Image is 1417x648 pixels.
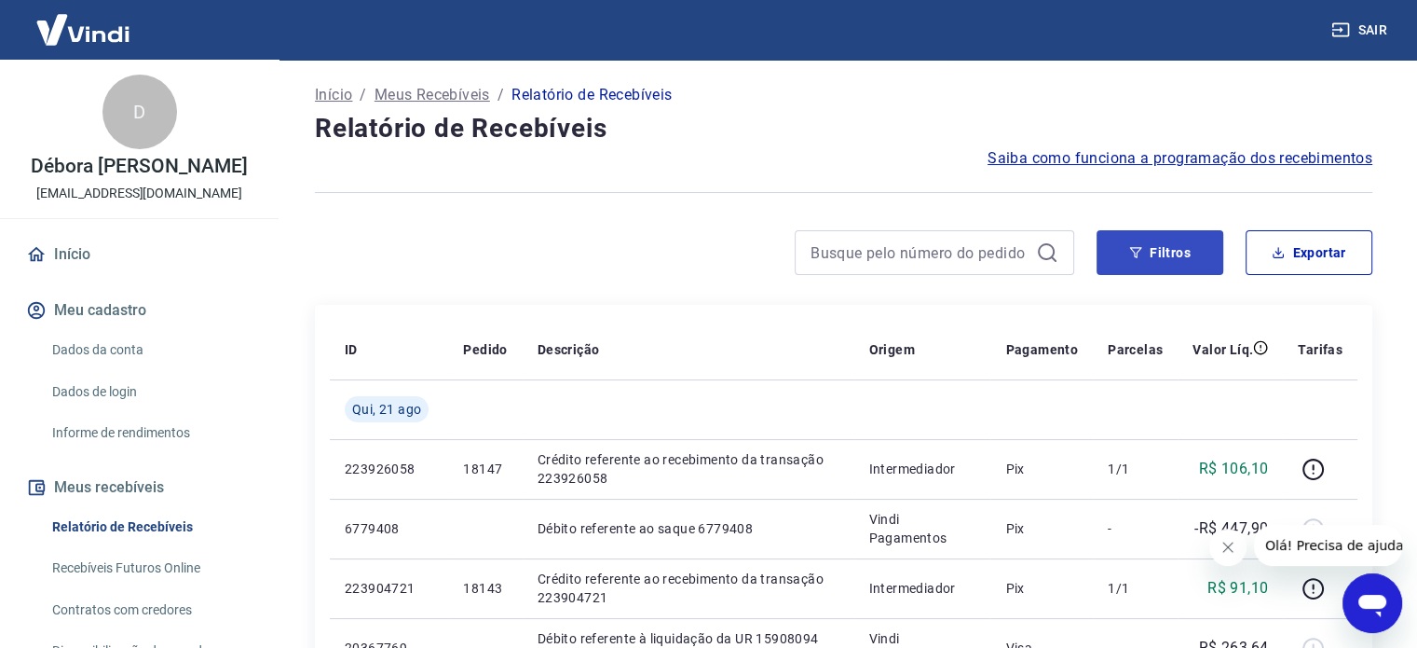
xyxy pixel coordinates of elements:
[22,467,256,508] button: Meus recebíveis
[352,400,421,419] span: Qui, 21 ago
[22,290,256,331] button: Meu cadastro
[869,510,976,547] p: Vindi Pagamentos
[315,84,352,106] a: Início
[463,340,507,359] p: Pedido
[869,340,915,359] p: Origem
[1097,230,1223,275] button: Filtros
[345,579,433,598] p: 223904721
[1298,340,1342,359] p: Tarifas
[1005,340,1078,359] p: Pagamento
[345,460,433,478] p: 223926058
[1328,13,1395,48] button: Sair
[1209,529,1247,566] iframe: Fechar mensagem
[1005,519,1078,538] p: Pix
[538,519,839,538] p: Débito referente ao saque 6779408
[45,508,256,546] a: Relatório de Recebíveis
[811,239,1029,267] input: Busque pelo número do pedido
[1199,458,1269,480] p: R$ 106,10
[1254,525,1402,566] iframe: Mensagem da empresa
[538,340,600,359] p: Descrição
[869,460,976,478] p: Intermediador
[1108,340,1163,359] p: Parcelas
[1108,579,1163,598] p: 1/1
[345,340,358,359] p: ID
[375,84,490,106] a: Meus Recebíveis
[869,579,976,598] p: Intermediador
[360,84,366,106] p: /
[1194,517,1268,540] p: -R$ 447,90
[511,84,672,106] p: Relatório de Recebíveis
[988,147,1372,170] a: Saiba como funciona a programação dos recebimentos
[1192,340,1253,359] p: Valor Líq.
[538,450,839,488] p: Crédito referente ao recebimento da transação 223926058
[463,579,507,598] p: 18143
[1207,577,1268,600] p: R$ 91,10
[1246,230,1372,275] button: Exportar
[497,84,504,106] p: /
[31,157,247,176] p: Débora [PERSON_NAME]
[11,13,157,28] span: Olá! Precisa de ajuda?
[1108,519,1163,538] p: -
[102,75,177,149] div: D
[1005,460,1078,478] p: Pix
[463,460,507,478] p: 18147
[345,519,433,538] p: 6779408
[45,373,256,411] a: Dados de login
[45,414,256,452] a: Informe de rendimentos
[45,331,256,369] a: Dados da conta
[1342,573,1402,633] iframe: Botão para abrir a janela de mensagens
[22,1,143,58] img: Vindi
[36,184,242,203] p: [EMAIL_ADDRESS][DOMAIN_NAME]
[22,234,256,275] a: Início
[45,591,256,629] a: Contratos com credores
[1108,460,1163,478] p: 1/1
[1005,579,1078,598] p: Pix
[538,570,839,607] p: Crédito referente ao recebimento da transação 223904721
[45,549,256,587] a: Recebíveis Futuros Online
[315,110,1372,147] h4: Relatório de Recebíveis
